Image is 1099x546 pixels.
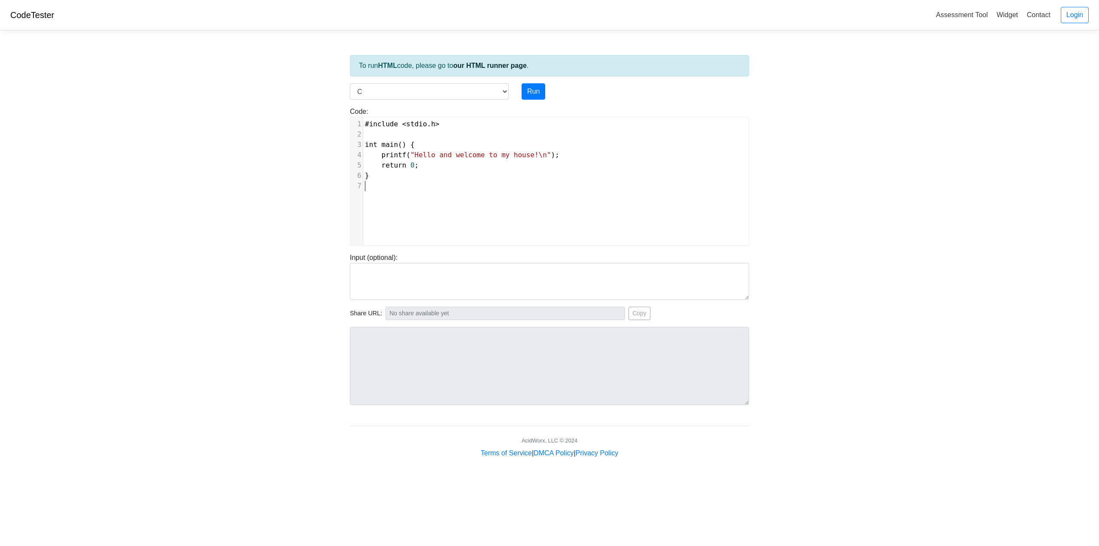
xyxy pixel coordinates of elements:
a: DMCA Policy [534,449,574,457]
div: 5 [350,160,363,171]
span: main [382,140,398,149]
div: | | [481,448,618,458]
span: } [365,171,369,180]
button: Run [522,83,545,100]
a: Privacy Policy [576,449,619,457]
a: CodeTester [10,10,54,20]
div: 3 [350,140,363,150]
a: Widget [993,8,1021,22]
span: h [431,120,435,128]
span: < [402,120,407,128]
button: Copy [628,307,650,320]
div: 7 [350,181,363,191]
div: To run code, please go to . [350,55,749,76]
a: Terms of Service [481,449,532,457]
span: 0 [410,161,415,169]
span: Share URL: [350,309,382,318]
span: printf [382,151,407,159]
a: our HTML runner page [453,62,527,69]
span: #include [365,120,398,128]
div: Input (optional): [343,253,756,300]
strong: HTML [378,62,397,69]
a: Assessment Tool [932,8,991,22]
span: int [365,140,377,149]
span: ; [365,161,419,169]
div: 1 [350,119,363,129]
a: Login [1061,7,1089,23]
span: () { [365,140,415,149]
div: 4 [350,150,363,160]
div: 2 [350,129,363,140]
span: stdio [406,120,427,128]
span: . [365,120,440,128]
input: No share available yet [386,307,625,320]
span: "Hello and welcome to my house!\n" [410,151,551,159]
div: AcidWorx, LLC © 2024 [522,436,577,445]
a: Contact [1023,8,1054,22]
div: 6 [350,171,363,181]
span: ( ); [365,151,559,159]
div: Code: [343,107,756,246]
span: > [435,120,440,128]
span: return [382,161,407,169]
